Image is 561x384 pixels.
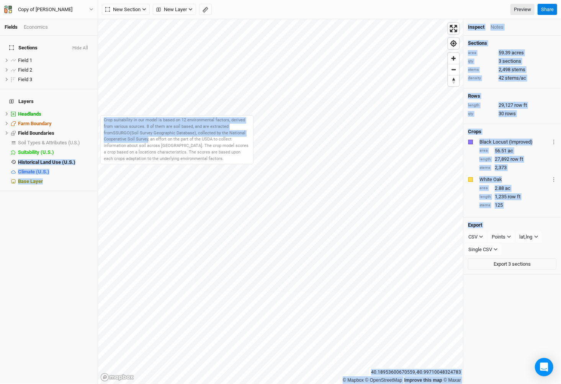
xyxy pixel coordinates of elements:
[468,111,495,117] div: qty
[479,185,491,191] div: area
[468,258,556,270] button: Export 3 sections
[18,169,93,175] div: Climate (U.S.)
[479,202,556,209] div: 125
[488,231,515,243] button: Points
[505,110,516,117] span: rows
[18,6,72,13] div: Copy of [PERSON_NAME]
[18,149,93,155] div: Suitability (U.S.)
[18,121,93,127] div: Farm Boundary
[508,193,520,200] span: row ft
[18,57,93,64] div: Field 1
[369,368,463,376] div: 40.18953600670559 , -80.99710048324783
[510,4,535,15] a: Preview
[18,111,93,117] div: Headlands
[18,130,93,136] div: Field Boundaries
[18,6,72,13] div: Copy of Coffelt
[551,175,556,184] button: Crop Usage
[479,185,556,192] div: 2.88
[18,169,49,175] span: Climate (U.S.)
[104,131,249,161] span: (Soil Survey Geographic Database), collected by the National Cooperative Soil Survey, an effort o...
[18,159,75,165] span: Historical Land Use (U.S.)
[18,140,93,146] div: Soil Types & Attributes (U.S.)
[404,377,442,383] a: Improve this map
[5,24,18,30] a: Fields
[512,49,524,56] span: acres
[468,102,556,109] div: 29,127
[508,147,513,154] span: ac
[9,45,38,51] span: Sections
[465,231,487,243] button: CSV
[468,49,556,56] div: 59.39
[502,58,521,65] span: sections
[18,130,54,136] span: Field Boundaries
[18,57,32,63] span: Field 1
[479,203,491,208] div: stems
[479,157,491,162] div: length
[448,64,459,75] button: Zoom out
[465,244,501,255] button: Single CSV
[479,194,491,200] div: length
[510,156,523,163] span: row ft
[98,19,463,384] canvas: Map
[512,66,525,73] span: stems
[448,38,459,49] button: Find my location
[18,111,41,117] span: Headlands
[468,75,495,81] div: density
[468,75,556,82] div: 42
[468,103,495,108] div: length
[18,140,80,145] span: Soil Types & Attributes (U.S.)
[468,58,556,65] div: 3
[479,148,491,154] div: area
[468,110,556,117] div: 30
[105,6,141,13] span: New Section
[468,24,484,31] div: Inspect
[551,137,556,146] button: Crop Usage
[479,165,491,171] div: stems
[448,75,459,86] button: Reset bearing to north
[18,178,93,185] div: Base Layer
[5,94,93,109] h4: Layers
[18,159,93,165] div: Historical Land Use (U.S.)
[479,164,556,171] div: 2,373
[104,118,245,136] span: Crop suitability in our model is based on 12 environmental factors, derived from various sources....
[72,46,88,51] button: Hide All
[18,67,32,73] span: Field 2
[156,6,187,13] span: New Layer
[491,24,504,31] div: Notes
[24,24,48,31] div: Economics
[516,231,542,243] button: lat,lng
[492,233,505,241] div: Points
[153,4,196,15] button: New Layer
[448,23,459,34] button: Enter fullscreen
[18,149,54,155] span: Suitability (U.S.)
[479,156,556,163] div: 27,892
[18,77,32,82] span: Field 3
[514,102,527,109] span: row ft
[479,193,556,200] div: 1,235
[479,147,556,154] div: 56.51
[102,4,150,15] button: New Section
[343,377,364,383] a: Mapbox
[448,53,459,64] button: Zoom in
[18,178,43,184] span: Base Layer
[199,4,212,15] button: Shortcut: M
[468,129,481,135] h4: Crops
[18,67,93,73] div: Field 2
[538,4,557,15] button: Share
[468,67,495,73] div: stems
[505,75,526,82] span: stems/ac
[18,77,93,83] div: Field 3
[468,93,556,99] h4: Rows
[468,222,556,228] h4: Export
[468,233,478,241] div: CSV
[4,5,94,14] button: Copy of [PERSON_NAME]
[468,246,492,253] div: Single CSV
[535,358,553,376] div: Open Intercom Messenger
[365,377,402,383] a: OpenStreetMap
[505,185,510,192] span: ac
